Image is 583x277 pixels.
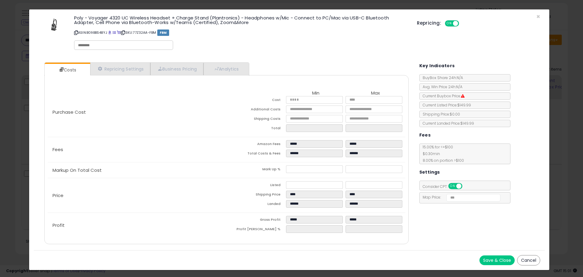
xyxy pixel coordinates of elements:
h5: Fees [419,131,431,139]
td: Landed [227,200,286,209]
td: Additional Costs [227,106,286,115]
img: 31fvdxv7mPL._SL60_.jpg [45,16,63,34]
span: Map Price: [420,195,501,200]
a: Your listing only [117,30,120,35]
a: Business Pricing [150,63,203,75]
p: Profit [48,223,227,228]
span: FBM [157,29,169,36]
td: Listed [227,181,286,191]
h3: Poly - Voyager 4320 UC Wireless Headset + Charge Stand (Plantronics) - Headphones w/Mic - Connect... [74,16,408,25]
i: Suppressed Buy Box [461,94,465,98]
a: Costs [45,64,90,76]
h5: Settings [419,168,440,176]
a: Analytics [203,63,248,75]
p: Markup On Total Cost [48,168,227,173]
span: ON [449,184,456,189]
h5: Key Indicators [419,62,455,70]
td: Amazon Fees [227,140,286,150]
span: Avg. Win Price 24h: N/A [420,84,462,89]
span: Current Landed Price: $149.99 [420,121,474,126]
th: Max [346,91,405,96]
span: Consider CPT: [420,184,470,189]
span: 15.00 % for <= $100 [420,144,464,163]
td: Shipping Price [227,191,286,200]
td: Mark Up % [227,165,286,175]
span: OFF [461,184,471,189]
span: Current Buybox Price: [420,93,465,99]
button: Cancel [517,255,540,265]
td: Total Costs & Fees [227,150,286,159]
span: Shipping Price: $0.00 [420,112,460,117]
th: Min [286,91,346,96]
span: BuyBox Share 24h: N/A [420,75,463,80]
p: Purchase Cost [48,110,227,115]
a: BuyBox page [108,30,111,35]
td: Cost [227,96,286,106]
span: ON [445,21,453,26]
button: Save & Close [479,255,515,265]
p: Price [48,193,227,198]
p: ASIN: B09BBS4BYJ | SKU: 77Z32AA-FBM [74,28,408,37]
h5: Repricing: [417,21,441,26]
span: $0.30 min [420,151,440,156]
a: All offer listings [113,30,116,35]
td: Gross Profit [227,216,286,225]
span: OFF [458,21,468,26]
td: Total [227,124,286,134]
td: Profit [PERSON_NAME] % [227,225,286,235]
span: Current Listed Price: $149.99 [420,102,471,108]
span: 8.00 % on portion > $100 [420,158,464,163]
p: Fees [48,147,227,152]
span: × [536,12,540,21]
a: Repricing Settings [90,63,150,75]
td: Shipping Costs [227,115,286,124]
